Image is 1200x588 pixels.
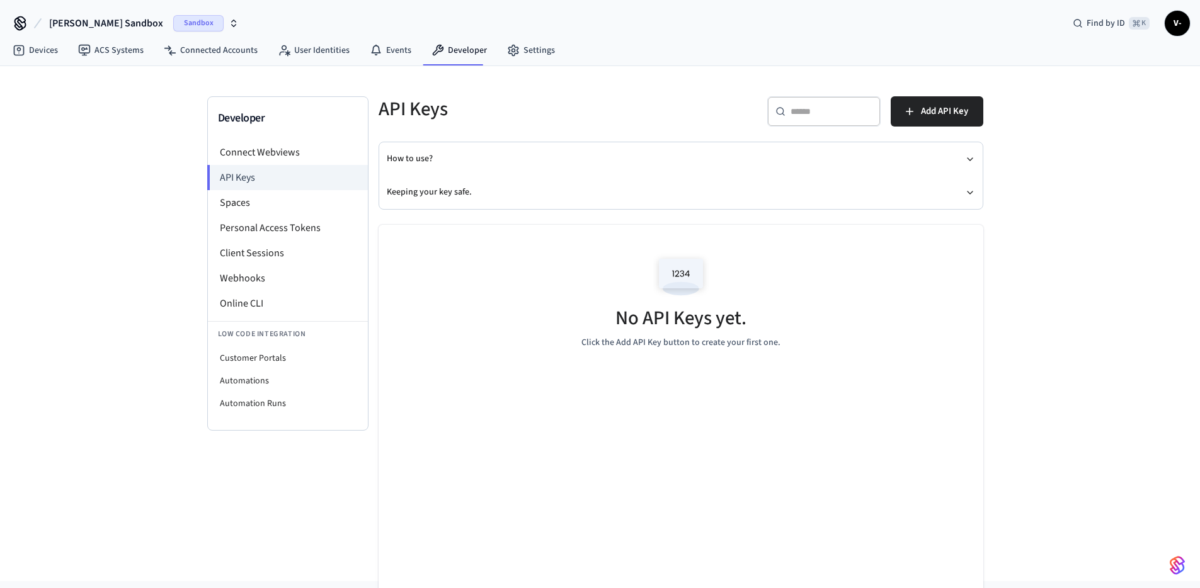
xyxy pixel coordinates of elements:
[921,103,968,120] span: Add API Key
[1166,12,1189,35] span: V-
[208,240,368,266] li: Client Sessions
[387,176,975,209] button: Keeping your key safe.
[268,39,360,62] a: User Identities
[208,321,368,347] li: Low Code Integration
[208,347,368,370] li: Customer Portals
[421,39,497,62] a: Developer
[208,140,368,165] li: Connect Webviews
[1087,17,1125,30] span: Find by ID
[49,16,163,31] span: [PERSON_NAME] Sandbox
[208,190,368,215] li: Spaces
[360,39,421,62] a: Events
[208,266,368,291] li: Webhooks
[1170,555,1185,575] img: SeamLogoGradient.69752ec5.svg
[154,39,268,62] a: Connected Accounts
[387,142,975,176] button: How to use?
[379,96,673,122] h5: API Keys
[68,39,154,62] a: ACS Systems
[497,39,565,62] a: Settings
[581,336,780,349] p: Click the Add API Key button to create your first one.
[208,392,368,415] li: Automation Runs
[208,370,368,392] li: Automations
[653,250,709,303] img: Access Codes Empty State
[3,39,68,62] a: Devices
[173,15,224,31] span: Sandbox
[615,305,746,331] h5: No API Keys yet.
[208,215,368,240] li: Personal Access Tokens
[1063,12,1160,35] div: Find by ID⌘ K
[1129,17,1150,30] span: ⌘ K
[208,291,368,316] li: Online CLI
[891,96,983,127] button: Add API Key
[1165,11,1190,36] button: V-
[207,165,368,190] li: API Keys
[218,110,358,127] h3: Developer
